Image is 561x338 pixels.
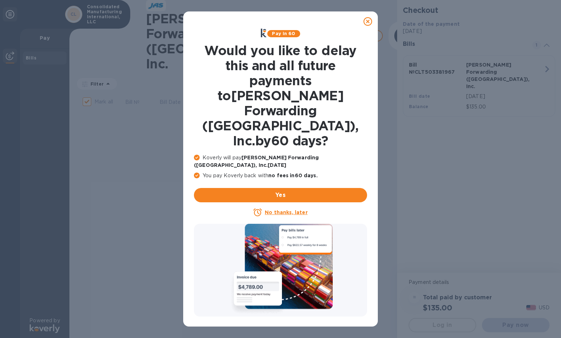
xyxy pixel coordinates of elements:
[272,31,295,36] b: Pay in 60
[194,188,367,202] button: Yes
[265,209,307,215] u: No thanks, later
[200,191,361,199] span: Yes
[194,172,367,179] p: You pay Koverly back with
[194,43,367,148] h1: Would you like to delay this and all future payments to [PERSON_NAME] Forwarding ([GEOGRAPHIC_DAT...
[268,173,317,178] b: no fees in 60 days .
[194,154,367,169] p: Koverly will pay
[194,155,319,168] b: [PERSON_NAME] Forwarding ([GEOGRAPHIC_DATA]), Inc. [DATE]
